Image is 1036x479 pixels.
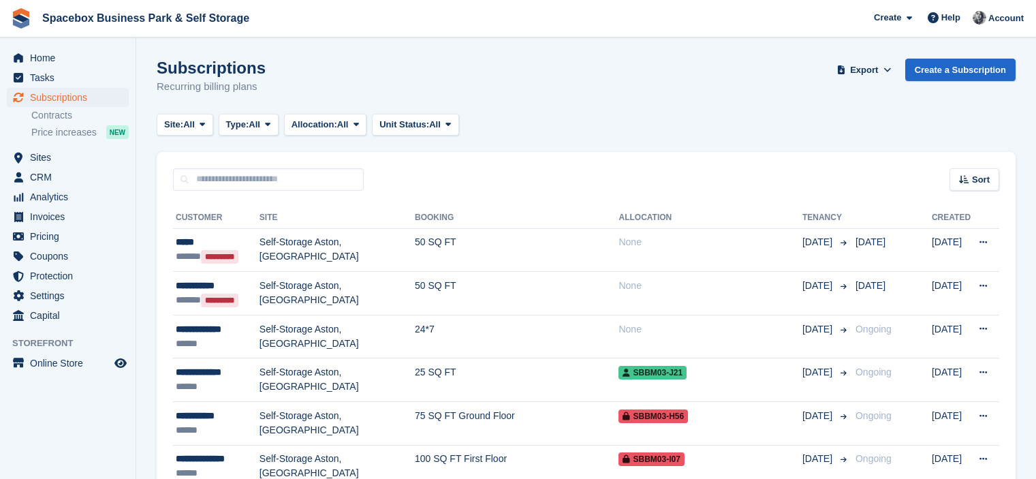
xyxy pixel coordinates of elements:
[802,235,835,249] span: [DATE]
[260,207,415,229] th: Site
[30,187,112,206] span: Analytics
[802,207,850,229] th: Tenancy
[834,59,894,81] button: Export
[260,358,415,402] td: Self-Storage Aston, [GEOGRAPHIC_DATA]
[802,409,835,423] span: [DATE]
[856,367,892,377] span: Ongoing
[30,88,112,107] span: Subscriptions
[7,207,129,226] a: menu
[856,236,885,247] span: [DATE]
[932,358,971,402] td: [DATE]
[30,68,112,87] span: Tasks
[173,207,260,229] th: Customer
[618,279,802,293] div: None
[260,228,415,272] td: Self-Storage Aston, [GEOGRAPHIC_DATA]
[30,306,112,325] span: Capital
[30,168,112,187] span: CRM
[30,247,112,266] span: Coupons
[856,280,885,291] span: [DATE]
[7,227,129,246] a: menu
[284,114,367,136] button: Allocation: All
[12,337,136,350] span: Storefront
[249,118,260,132] span: All
[7,48,129,67] a: menu
[7,306,129,325] a: menu
[337,118,349,132] span: All
[415,358,618,402] td: 25 SQ FT
[932,272,971,315] td: [DATE]
[30,266,112,285] span: Protection
[106,125,129,139] div: NEW
[30,354,112,373] span: Online Store
[157,59,266,77] h1: Subscriptions
[874,11,901,25] span: Create
[7,247,129,266] a: menu
[379,118,429,132] span: Unit Status:
[372,114,458,136] button: Unit Status: All
[856,410,892,421] span: Ongoing
[618,322,802,337] div: None
[618,207,802,229] th: Allocation
[31,125,129,140] a: Price increases NEW
[7,187,129,206] a: menu
[30,207,112,226] span: Invoices
[183,118,195,132] span: All
[30,227,112,246] span: Pricing
[11,8,31,29] img: stora-icon-8386f47178a22dfd0bd8f6a31ec36ba5ce8667c1dd55bd0f319d3a0aa187defe.svg
[932,207,971,229] th: Created
[30,286,112,305] span: Settings
[802,279,835,293] span: [DATE]
[7,354,129,373] a: menu
[226,118,249,132] span: Type:
[219,114,279,136] button: Type: All
[7,168,129,187] a: menu
[932,402,971,446] td: [DATE]
[7,68,129,87] a: menu
[260,272,415,315] td: Self-Storage Aston, [GEOGRAPHIC_DATA]
[905,59,1016,81] a: Create a Subscription
[30,148,112,167] span: Sites
[972,173,990,187] span: Sort
[988,12,1024,25] span: Account
[415,228,618,272] td: 50 SQ FT
[7,286,129,305] a: menu
[157,114,213,136] button: Site: All
[802,322,835,337] span: [DATE]
[932,315,971,358] td: [DATE]
[164,118,183,132] span: Site:
[429,118,441,132] span: All
[618,366,687,380] span: SBBM03-J21
[112,355,129,371] a: Preview store
[37,7,255,29] a: Spacebox Business Park & Self Storage
[932,228,971,272] td: [DATE]
[856,453,892,464] span: Ongoing
[941,11,960,25] span: Help
[292,118,337,132] span: Allocation:
[618,410,688,423] span: SBBM03-H56
[30,48,112,67] span: Home
[31,126,97,139] span: Price increases
[7,88,129,107] a: menu
[415,272,618,315] td: 50 SQ FT
[850,63,878,77] span: Export
[618,235,802,249] div: None
[7,148,129,167] a: menu
[415,402,618,446] td: 75 SQ FT Ground Floor
[7,266,129,285] a: menu
[157,79,266,95] p: Recurring billing plans
[973,11,986,25] img: SUDIPTA VIRMANI
[856,324,892,335] span: Ongoing
[802,452,835,466] span: [DATE]
[618,452,684,466] span: SBBM03-I07
[260,315,415,358] td: Self-Storage Aston, [GEOGRAPHIC_DATA]
[31,109,129,122] a: Contracts
[415,207,618,229] th: Booking
[260,402,415,446] td: Self-Storage Aston, [GEOGRAPHIC_DATA]
[802,365,835,380] span: [DATE]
